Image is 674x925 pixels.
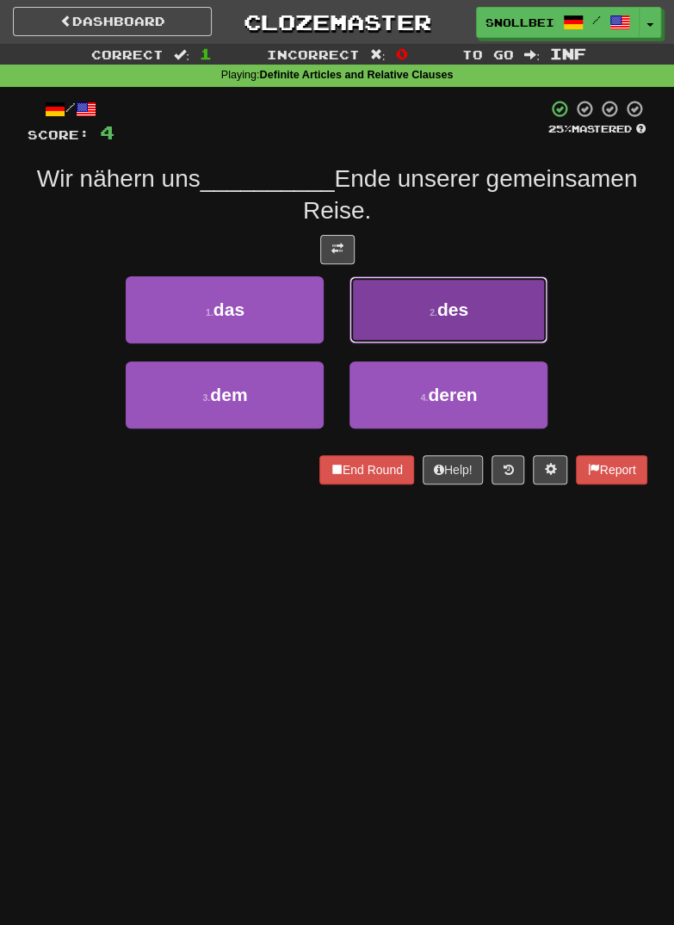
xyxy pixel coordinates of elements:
a: Snollbeir / [476,7,640,38]
small: 3 . [203,392,211,403]
span: 1 [200,45,212,62]
button: Toggle translation (alt+t) [320,235,355,264]
span: deren [428,385,477,404]
span: To go [462,47,514,62]
small: 1 . [206,307,213,318]
span: Ende unserer gemeinsamen Reise. [303,165,637,223]
span: Snollbeir [485,15,554,30]
span: : [524,48,540,60]
strong: Definite Articles and Relative Clauses [259,69,453,81]
span: Wir nähern uns [37,165,201,192]
span: : [174,48,189,60]
button: 2.des [349,276,547,343]
span: Incorrect [267,47,360,62]
span: 4 [100,121,114,143]
span: / [592,14,601,26]
button: 3.dem [126,361,324,429]
span: 25 % [548,123,572,134]
span: 0 [395,45,407,62]
span: dem [210,385,247,404]
div: Mastered [547,122,647,136]
button: Round history (alt+y) [492,455,524,484]
small: 4 . [420,392,428,403]
small: 2 . [430,307,437,318]
span: : [370,48,386,60]
span: Correct [91,47,164,62]
button: 1.das [126,276,324,343]
span: das [213,299,244,319]
a: Clozemaster [238,7,436,37]
span: Inf [550,45,586,62]
span: des [437,299,468,319]
a: Dashboard [13,7,212,36]
div: / [28,99,114,120]
button: Report [576,455,646,484]
span: __________ [201,165,335,192]
button: End Round [319,455,414,484]
button: 4.deren [349,361,547,429]
button: Help! [423,455,484,484]
span: Score: [28,127,90,142]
